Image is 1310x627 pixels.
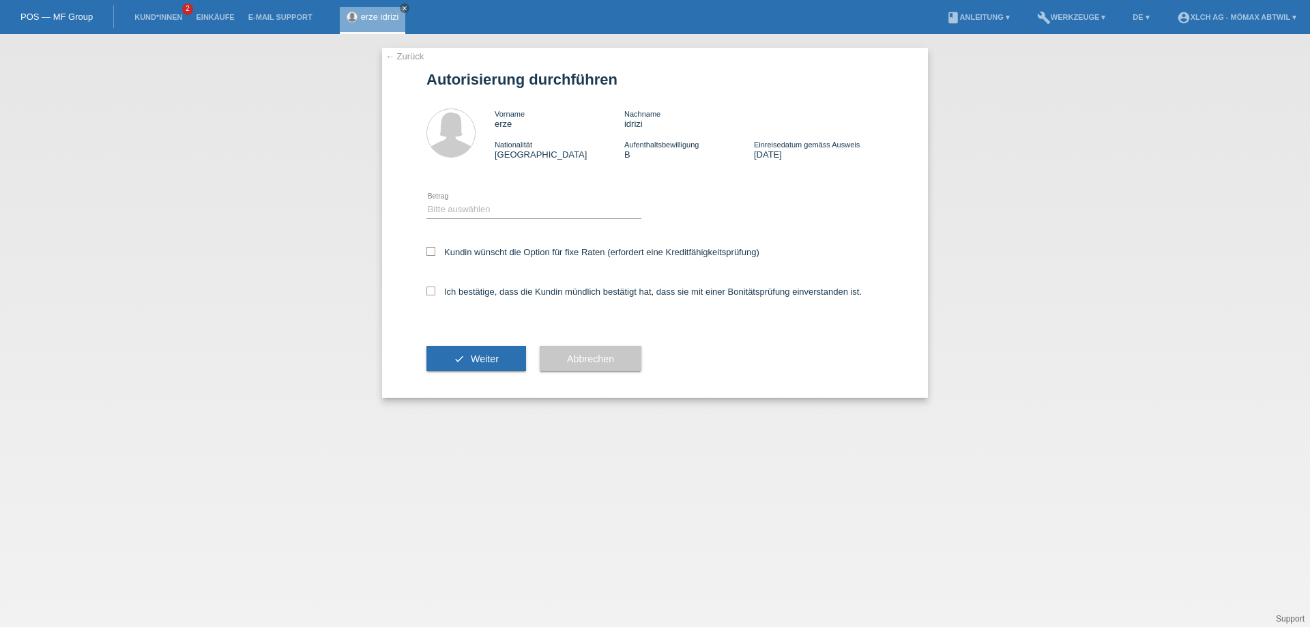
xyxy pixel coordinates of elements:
a: ← Zurück [385,51,424,61]
a: POS — MF Group [20,12,93,22]
span: Nationalität [495,141,532,149]
a: erze idrizi [361,12,399,22]
i: build [1037,11,1051,25]
div: [GEOGRAPHIC_DATA] [495,139,624,160]
a: buildWerkzeuge ▾ [1030,13,1113,21]
a: E-Mail Support [242,13,319,21]
span: Einreisedatum gemäss Ausweis [754,141,860,149]
i: check [454,353,465,364]
a: bookAnleitung ▾ [940,13,1017,21]
span: 2 [182,3,193,15]
a: DE ▾ [1126,13,1156,21]
a: close [400,3,409,13]
label: Kundin wünscht die Option für fixe Raten (erfordert eine Kreditfähigkeitsprüfung) [426,247,759,257]
span: Aufenthaltsbewilligung [624,141,699,149]
a: Kund*innen [128,13,189,21]
div: idrizi [624,108,754,129]
div: erze [495,108,624,129]
h1: Autorisierung durchführen [426,71,884,88]
i: close [401,5,408,12]
span: Weiter [471,353,499,364]
a: Einkäufe [189,13,241,21]
a: account_circleXLCH AG - Mömax Abtwil ▾ [1170,13,1303,21]
i: book [946,11,960,25]
button: Abbrechen [540,346,641,372]
div: B [624,139,754,160]
label: Ich bestätige, dass die Kundin mündlich bestätigt hat, dass sie mit einer Bonitätsprüfung einvers... [426,287,862,297]
a: Support [1276,614,1305,624]
div: [DATE] [754,139,884,160]
i: account_circle [1177,11,1191,25]
span: Abbrechen [567,353,614,364]
span: Nachname [624,110,660,118]
button: check Weiter [426,346,526,372]
span: Vorname [495,110,525,118]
